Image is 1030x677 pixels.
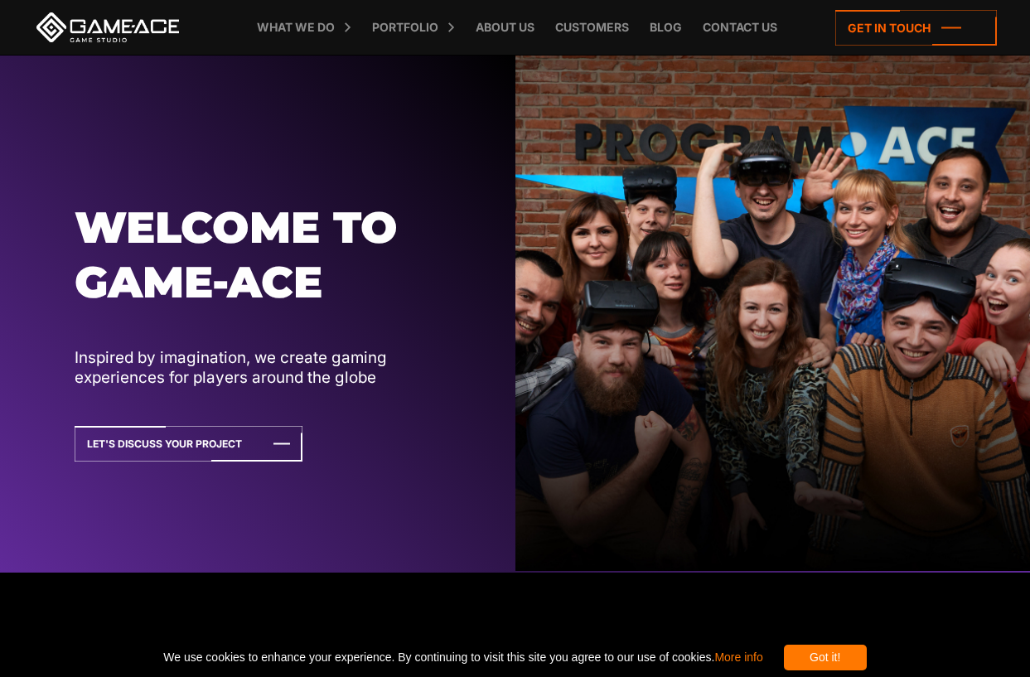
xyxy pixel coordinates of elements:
[163,645,762,670] span: We use cookies to enhance your experience. By continuing to visit this site you agree to our use ...
[714,650,762,664] a: More info
[75,348,467,387] p: Inspired by imagination, we create gaming experiences for players around the globe
[784,645,867,670] div: Got it!
[75,201,467,309] h1: Welcome to Game-ace
[75,426,302,462] a: Let's Discuss Your Project
[835,10,997,46] a: Get in touch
